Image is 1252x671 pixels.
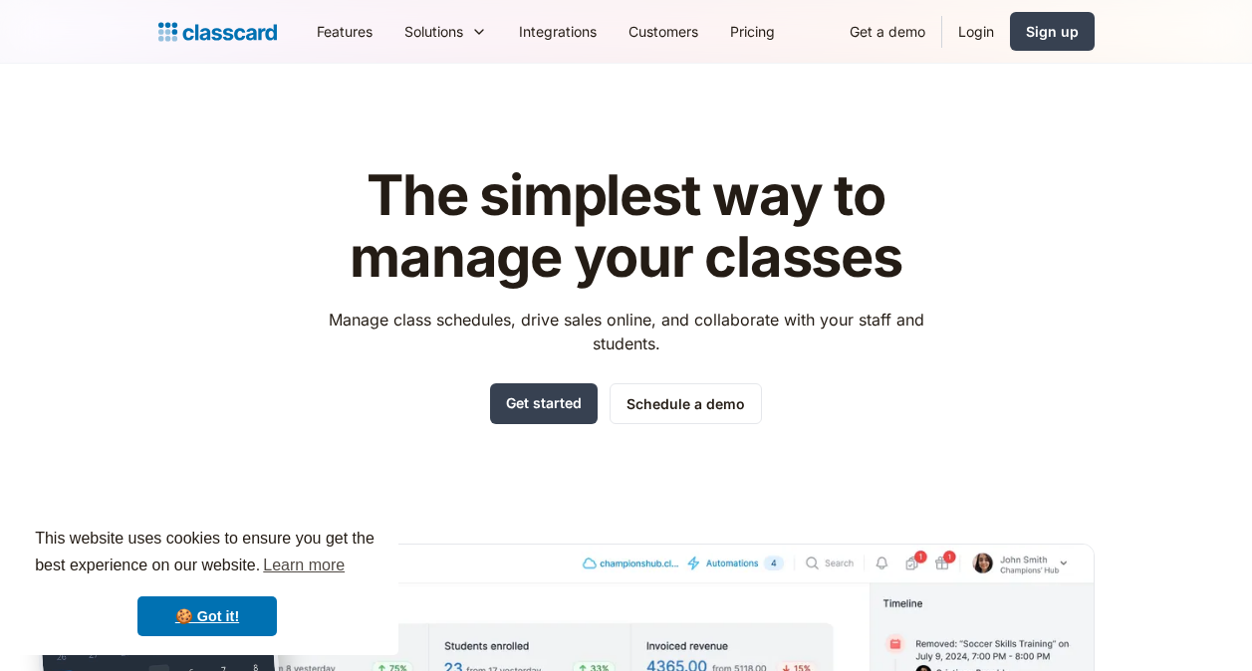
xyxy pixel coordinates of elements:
a: dismiss cookie message [137,596,277,636]
span: This website uses cookies to ensure you get the best experience on our website. [35,527,379,580]
a: learn more about cookies [260,551,348,580]
div: Solutions [404,21,463,42]
a: Sign up [1010,12,1095,51]
a: Get started [490,383,598,424]
div: Sign up [1026,21,1079,42]
a: Login [942,9,1010,54]
div: cookieconsent [16,508,398,655]
h1: The simplest way to manage your classes [310,165,942,288]
a: Get a demo [834,9,941,54]
a: Integrations [503,9,613,54]
div: Solutions [388,9,503,54]
p: Manage class schedules, drive sales online, and collaborate with your staff and students. [310,308,942,355]
a: home [158,18,277,46]
a: Features [301,9,388,54]
a: Pricing [714,9,791,54]
a: Schedule a demo [610,383,762,424]
a: Customers [613,9,714,54]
